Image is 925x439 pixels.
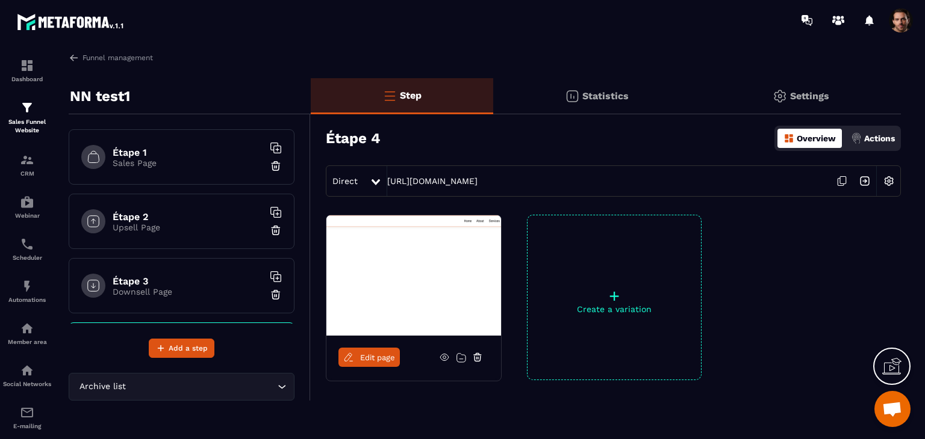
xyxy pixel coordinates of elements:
span: Edit page [360,353,395,362]
p: Overview [797,134,836,143]
h6: Étape 2 [113,211,263,223]
button: Add a step [149,339,214,358]
p: Member area [3,339,51,345]
a: emailemailE-mailing [3,396,51,438]
p: Automations [3,296,51,303]
span: Direct [332,176,358,186]
img: arrow [69,52,79,63]
img: formation [20,58,34,73]
div: Mở cuộc trò chuyện [874,391,911,427]
p: Step [400,90,422,101]
img: social-network [20,363,34,378]
img: automations [20,321,34,336]
a: Edit page [338,348,400,367]
img: trash [270,289,282,301]
p: CRM [3,170,51,177]
p: Webinar [3,212,51,219]
span: Add a step [169,342,208,354]
img: trash [270,224,282,236]
img: automations [20,195,34,209]
img: formation [20,100,34,115]
img: logo [17,11,125,32]
h6: Étape 1 [113,147,263,158]
img: dashboard-orange.40269519.svg [783,133,794,144]
img: scheduler [20,237,34,251]
p: Actions [864,134,895,143]
img: bars-o.4a397970.svg [382,88,397,103]
p: E-mailing [3,423,51,429]
a: formationformationDashboard [3,49,51,91]
a: schedulerschedulerScheduler [3,228,51,270]
span: Archive list [76,380,128,393]
p: Social Networks [3,381,51,387]
a: [URL][DOMAIN_NAME] [387,176,478,186]
img: image [326,215,501,336]
p: Create a variation [528,304,701,314]
input: Search for option [128,380,275,393]
img: automations [20,279,34,293]
p: Scheduler [3,254,51,261]
p: Dashboard [3,76,51,82]
a: Funnel management [69,52,153,63]
p: + [528,287,701,304]
h6: Étape 3 [113,275,263,287]
img: setting-gr.5f69749f.svg [773,89,787,103]
a: automationsautomationsMember area [3,312,51,354]
a: social-networksocial-networkSocial Networks [3,354,51,396]
p: Sales Funnel Website [3,118,51,135]
a: formationformationSales Funnel Website [3,91,51,144]
h3: Étape 4 [326,130,381,147]
p: NN test1 [70,84,130,108]
img: actions.d6e523a2.png [851,133,862,144]
img: formation [20,153,34,167]
p: Statistics [582,90,629,102]
a: formationformationCRM [3,144,51,186]
p: Downsell Page [113,287,263,296]
img: email [20,405,34,420]
img: stats.20deebd0.svg [565,89,579,103]
img: trash [270,160,282,172]
img: arrow-next.bcc2205e.svg [853,170,876,192]
p: Sales Page [113,158,263,168]
p: Settings [790,90,829,102]
p: Upsell Page [113,223,263,232]
img: setting-w.858f3a88.svg [877,170,900,192]
div: Search for option [69,373,294,401]
a: automationsautomationsWebinar [3,186,51,228]
a: automationsautomationsAutomations [3,270,51,312]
